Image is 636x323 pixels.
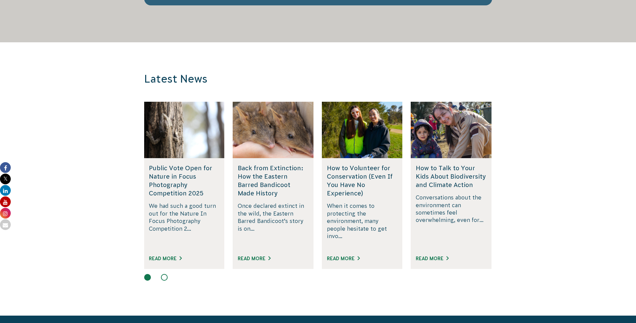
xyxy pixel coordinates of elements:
[238,256,271,261] a: Read More
[416,256,449,261] a: Read More
[149,164,220,198] h5: Public Vote Open for Nature in Focus Photography Competition 2025
[144,73,402,86] h3: Latest News
[327,164,398,198] h5: How to Volunteer for Conservation (Even If You Have No Experience)
[327,202,398,247] p: When it comes to protecting the environment, many people hesitate to get invo...
[416,194,486,247] p: Conversations about the environment can sometimes feel overwhelming, even for...
[149,202,220,247] p: We had such a good turn out for the Nature In Focus Photography Competition 2...
[327,256,360,261] a: Read More
[238,202,308,247] p: Once declared extinct in the wild, the Eastern Barred Bandicoot’s story is on...
[238,164,308,198] h5: Back from Extinction: How the Eastern Barred Bandicoot Made History
[416,164,486,189] h5: How to Talk to Your Kids About Biodiversity and Climate Action
[149,256,182,261] a: Read More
